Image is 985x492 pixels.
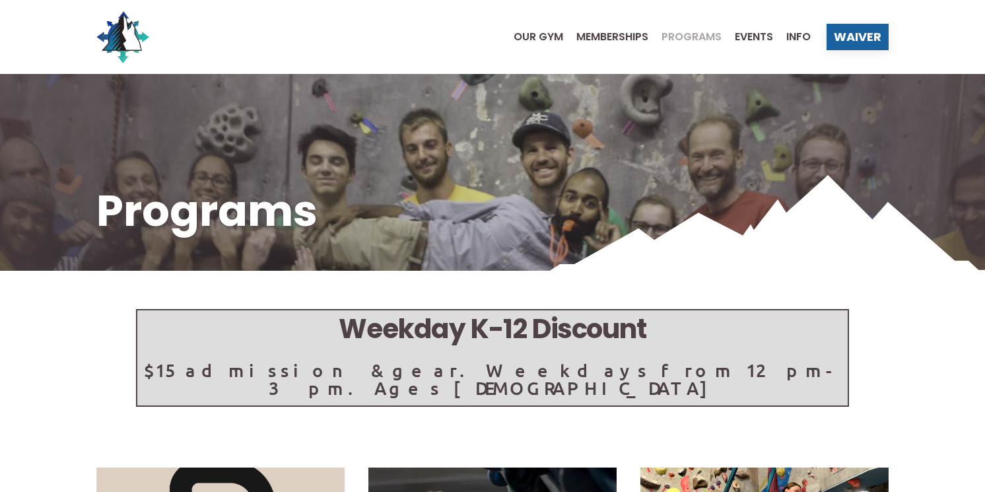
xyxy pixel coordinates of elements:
[500,32,563,42] a: Our Gym
[834,31,881,43] span: Waiver
[662,32,722,42] span: Programs
[648,32,722,42] a: Programs
[576,32,648,42] span: Memberships
[773,32,811,42] a: Info
[563,32,648,42] a: Memberships
[786,32,811,42] span: Info
[96,11,149,63] img: North Wall Logo
[514,32,563,42] span: Our Gym
[137,361,848,397] p: $15 admission & gear. Weekdays from 12pm-3pm. Ages [DEMOGRAPHIC_DATA]
[137,310,848,348] h5: Weekday K-12 Discount
[735,32,773,42] span: Events
[722,32,773,42] a: Events
[827,24,889,50] a: Waiver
